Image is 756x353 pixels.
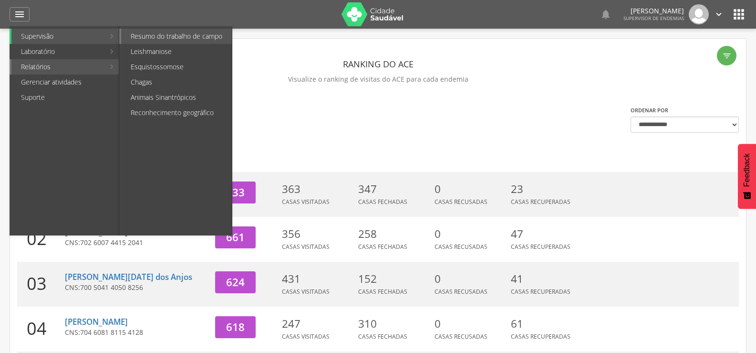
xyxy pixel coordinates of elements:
a: Gerenciar atividades [11,75,119,90]
i:  [14,9,25,20]
p: 41 [511,271,582,287]
span: Casas Visitadas [282,243,330,251]
p: 47 [511,226,582,242]
span: 618 [226,320,245,334]
span: Casas Recuperadas [511,198,570,206]
span: Casas Recusadas [435,332,487,341]
a: Laboratório [11,44,104,59]
span: Casas Visitadas [282,198,330,206]
a: [PERSON_NAME][DATE] dos Anjos [65,271,192,282]
p: Visualize o ranking de visitas do ACE para cada endemia [17,73,739,86]
a: Supervisão [11,29,104,44]
p: 61 [511,316,582,332]
i:  [714,9,724,20]
a: [PERSON_NAME] [65,316,128,327]
span: 700 5041 4050 8256 [80,283,143,292]
div: 04 [17,307,65,352]
span: Feedback [743,153,751,187]
span: Casas Fechadas [358,332,407,341]
span: 704 6081 8115 4128 [80,328,143,337]
p: 310 [358,316,430,332]
a: Chagas [121,75,232,90]
a: Reconhecimento geográfico [121,105,232,120]
div: 02 [17,217,65,262]
span: Casas Fechadas [358,243,407,251]
a: Esquistossomose [121,59,232,75]
a:  [600,4,611,24]
span: Casas Fechadas [358,198,407,206]
p: 0 [435,182,506,197]
p: 347 [358,182,430,197]
a: Leishmaniose [121,44,232,59]
i:  [722,51,732,61]
span: Casas Recusadas [435,243,487,251]
p: 0 [435,226,506,242]
label: Ordenar por [631,107,668,114]
span: Casas Visitadas [282,288,330,296]
a: Animais Sinantrópicos [121,90,232,105]
p: CNS: [65,328,208,337]
span: Casas Recusadas [435,198,487,206]
p: 356 [282,226,353,242]
span: 661 [226,230,245,245]
p: [PERSON_NAME] [623,8,684,14]
p: CNS: [65,238,208,247]
p: 363 [282,182,353,197]
i:  [600,9,611,20]
a:  [10,7,30,21]
span: Casas Recuperadas [511,288,570,296]
button: Feedback - Mostrar pesquisa [738,144,756,209]
a: [PERSON_NAME] [65,226,128,237]
p: 0 [435,316,506,332]
span: Casas Visitadas [282,332,330,341]
span: Casas Recuperadas [511,243,570,251]
a: Resumo do trabalho de campo [121,29,232,44]
p: 0 [435,271,506,287]
span: 702 6007 4415 2041 [80,238,143,247]
span: 733 [226,185,245,200]
p: 152 [358,271,430,287]
a: Relatórios [11,59,104,75]
span: Supervisor de Endemias [623,15,684,21]
div: 03 [17,262,65,307]
span: Casas Recusadas [435,288,487,296]
span: Casas Recuperadas [511,332,570,341]
span: Casas Fechadas [358,288,407,296]
p: 23 [511,182,582,197]
p: CNS: [65,283,208,292]
header: Ranking do ACE [17,55,739,73]
i:  [731,7,746,22]
span: 624 [226,275,245,289]
p: 258 [358,226,430,242]
a: Suporte [11,90,119,105]
a:  [714,4,724,24]
p: 431 [282,271,353,287]
p: 247 [282,316,353,332]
